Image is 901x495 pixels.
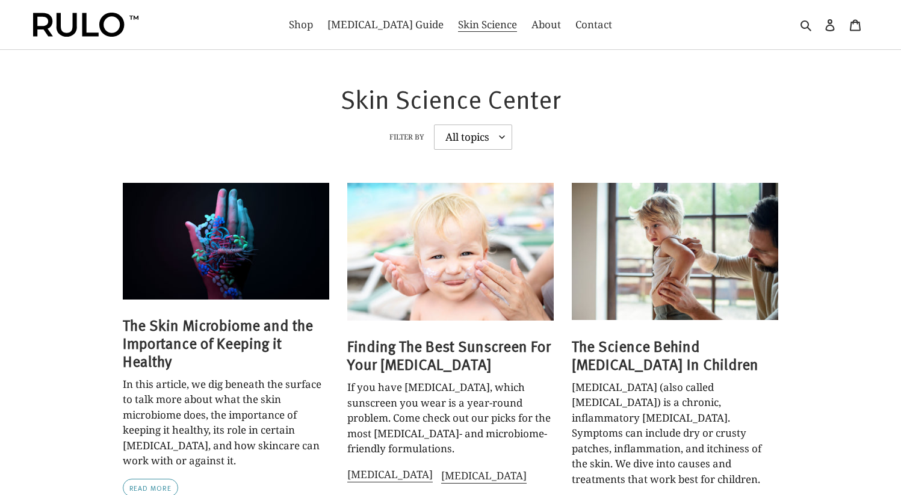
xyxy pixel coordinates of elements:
[289,17,313,32] span: Shop
[123,183,329,370] a: The Skin Microbiome and the Importance of Keeping it Healthy
[347,467,554,485] ul: Tags
[123,377,321,468] span: In this article, we dig beneath the surface to talk more about what the skin microbiome does, the...
[575,17,612,32] span: Contact
[458,17,517,32] span: Skin Science
[531,17,561,32] span: About
[123,316,329,370] h2: The Skin Microbiome and the Importance of Keeping it Healthy
[347,183,554,373] a: Finding The Best Sunscreen For Your [MEDICAL_DATA]
[572,380,761,486] span: [MEDICAL_DATA] (also called [MEDICAL_DATA]) is a chronic, inflammatory [MEDICAL_DATA]. Symptoms c...
[347,337,554,373] h2: Finding The Best Sunscreen For Your [MEDICAL_DATA]
[569,15,618,34] a: Contact
[283,15,319,34] a: Shop
[441,469,527,484] a: [MEDICAL_DATA]
[321,15,450,34] a: [MEDICAL_DATA] Guide
[841,438,889,483] iframe: Gorgias live chat messenger
[389,132,424,143] label: Filter by
[525,15,567,34] a: About
[572,183,778,373] a: The Science Behind [MEDICAL_DATA] In Children
[327,17,444,32] span: [MEDICAL_DATA] Guide
[347,467,433,482] a: [MEDICAL_DATA]
[123,83,779,114] h1: Skin Science Center
[33,13,138,37] img: Rulo™ Skin
[572,337,778,373] h2: The Science Behind [MEDICAL_DATA] In Children
[347,380,551,455] span: If you have [MEDICAL_DATA], which sunscreen you wear is a year-round problem. Come check out our ...
[452,15,523,34] a: Skin Science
